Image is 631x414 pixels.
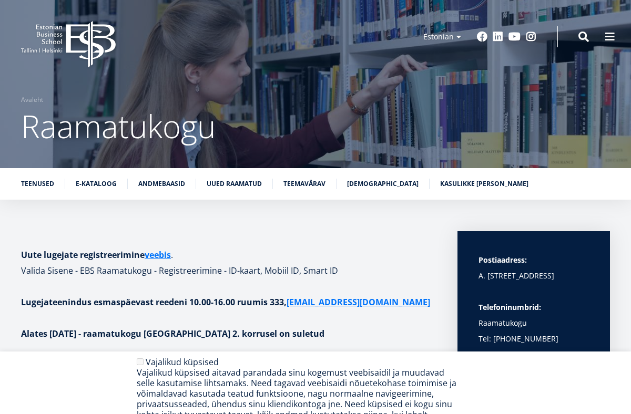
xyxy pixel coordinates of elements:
[146,356,219,368] label: Vajalikud küpsised
[21,179,54,189] a: Teenused
[477,32,487,42] a: Facebook
[145,247,171,263] a: veebis
[479,331,589,363] p: Tel: [PHONE_NUMBER] Lugemissaal
[283,179,325,189] a: Teemavärav
[440,179,528,189] a: Kasulikke [PERSON_NAME]
[493,32,503,42] a: Linkedin
[138,179,185,189] a: Andmebaasid
[347,179,419,189] a: [DEMOGRAPHIC_DATA]
[21,296,430,308] strong: Lugejateenindus esmaspäevast reedeni 10.00-16.00 ruumis 333,
[479,299,589,331] p: Raamatukogu
[479,268,589,284] p: A. [STREET_ADDRESS]
[207,179,262,189] a: Uued raamatud
[76,179,117,189] a: E-kataloog
[508,32,521,42] a: Youtube
[21,328,324,339] strong: Alates [DATE] - raamatukogu [GEOGRAPHIC_DATA] 2. korrusel on suletud
[479,255,527,265] strong: Postiaadress:
[287,294,430,310] a: [EMAIL_ADDRESS][DOMAIN_NAME]
[21,105,216,148] span: Raamatukogu
[21,249,171,261] strong: Uute lugejate registreerimine
[526,32,536,42] a: Instagram
[479,302,541,312] strong: Telefoninumbrid:
[21,247,436,278] h1: . Valida Sisene - EBS Raamatukogu - Registreerimine - ID-kaart, Mobiil ID, Smart ID
[21,95,43,105] a: Avaleht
